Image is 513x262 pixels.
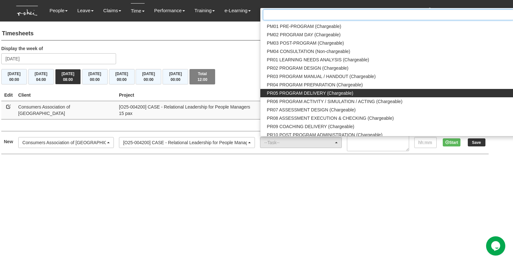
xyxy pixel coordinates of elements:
span: 00:00 [144,77,154,82]
div: Timesheet Week Summary [1,69,489,84]
button: Consumers Association of [GEOGRAPHIC_DATA] [18,137,114,148]
span: PR03 PROGRAM MANUAL / HANDOUT (Chargeable) [267,73,375,80]
button: [DATE]08:00 [55,69,81,84]
input: hh:mm [414,137,437,148]
th: Client [16,89,116,101]
span: PR06 PROGRAM ACTIVITY / SIMULATION / ACTING (Chargeable) [267,98,402,105]
iframe: chat widget [486,236,507,256]
span: PM03 POST-PROGRAM (Chargeable) [267,40,344,46]
span: PR01 LEARNING NEEDS ANALYSIS (Chargeable) [267,57,369,63]
span: 00:00 [9,77,19,82]
button: [DATE]04:00 [28,69,54,84]
th: Project Task [257,89,344,101]
span: PR10 POST PROGRAM ADMINISTRATION (Chargeable) [267,132,382,138]
a: Leave [77,3,94,18]
span: 00:00 [117,77,127,82]
td: Consumers Association of [GEOGRAPHIC_DATA] [16,101,116,119]
button: [O25-004200] CASE - Relational Leadership for People Managers 15 pax [119,137,255,148]
input: Save [468,138,485,146]
button: --Task-- [260,137,341,148]
button: Logout [478,3,505,18]
span: PR08 ASSESSMENT EXECUTION & CHECKING (Chargeable) [267,115,394,121]
span: PM02 PROGRAM DAY (Chargeable) [267,31,341,38]
th: Edit [1,89,16,101]
span: PR07 ASSESSMENT DESIGN (Chargeable) [267,107,356,113]
a: Performance [154,3,185,18]
button: [DATE]00:00 [136,69,161,84]
div: Consumers Association of [GEOGRAPHIC_DATA] [22,139,106,146]
label: Display the week of [1,45,43,52]
button: [DATE]00:00 [163,69,188,84]
span: PR04 PROGRAM PREPARATION (Chargeable) [267,82,363,88]
th: Project [116,89,257,101]
td: [O25-004200] CASE - Relational Leadership for People Managers 15 pax [116,101,257,119]
span: PM04 CONSULTATION (Non-chargeable) [267,48,350,55]
span: PR05 PROGRAM DELIVERY (Chargeable) [267,90,353,96]
span: 12:00 [198,77,207,82]
button: [DATE]00:00 [1,69,27,84]
a: e-Learning [224,3,251,18]
button: [DATE]00:00 [82,69,108,84]
a: [PERSON_NAME] [427,3,473,18]
a: Claims [103,3,121,18]
button: Total12:00 [189,69,215,84]
a: Time [131,3,145,18]
span: PM01 PRE-PROGRAM (Chargeable) [267,23,341,30]
a: People [49,3,68,18]
button: [DATE]00:00 [109,69,135,84]
span: 04:00 [36,77,46,82]
div: --Task-- [264,139,333,146]
span: 00:00 [90,77,100,82]
span: PR09 COACHING DELIVERY (Chargeable) [267,123,354,130]
button: Start [443,138,460,146]
td: PR05 PROGRAM DELIVERY (Chargeable) [257,101,344,119]
h4: Timesheets [1,27,489,40]
div: [O25-004200] CASE - Relational Leadership for People Managers 15 pax [123,139,247,146]
a: Training [195,3,215,18]
span: PR02 PROGRAM DESIGN (Chargeable) [267,65,348,71]
label: New [4,138,13,145]
span: 00:00 [171,77,181,82]
span: 08:00 [63,77,73,82]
